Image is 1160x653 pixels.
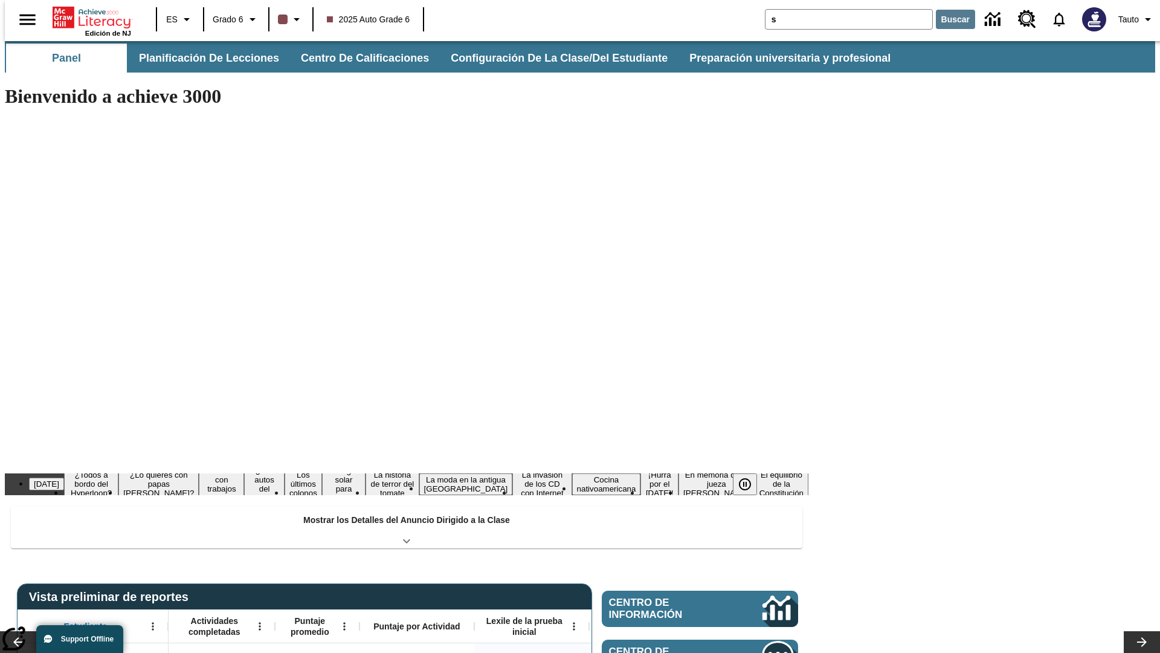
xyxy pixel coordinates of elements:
[5,44,901,73] div: Subbarra de navegación
[251,617,269,635] button: Abrir menú
[213,13,243,26] span: Grado 6
[678,469,755,499] button: Diapositiva 13 En memoria de la jueza O'Connor
[512,469,572,499] button: Diapositiva 10 La invasión de los CD con Internet
[335,617,353,635] button: Abrir menú
[733,473,757,495] button: Pausar
[1082,7,1106,31] img: Avatar
[373,621,460,632] span: Puntaje por Actividad
[1124,631,1160,653] button: Carrusel de lecciones, seguir
[565,617,583,635] button: Abrir menú
[285,469,322,499] button: Diapositiva 6 Los últimos colonos
[1011,3,1043,36] a: Centro de recursos, Se abrirá en una pestaña nueva.
[6,44,127,73] button: Panel
[419,473,513,495] button: Diapositiva 9 La moda en la antigua Roma
[208,8,265,30] button: Grado: Grado 6, Elige un grado
[144,617,162,635] button: Abrir menú
[322,464,366,504] button: Diapositiva 7 Energía solar para todos
[1075,4,1113,35] button: Escoja un nuevo avatar
[118,469,199,499] button: Diapositiva 3 ¿Lo quieres con papas fritas?
[1113,8,1160,30] button: Perfil/Configuración
[36,625,123,653] button: Support Offline
[53,4,131,37] div: Portada
[64,621,108,632] span: Estudiante
[640,469,678,499] button: Diapositiva 12 ¡Hurra por el Día de la Constitución!
[244,464,284,504] button: Diapositiva 5 ¿Los autos del futuro?
[291,44,439,73] button: Centro de calificaciones
[602,591,798,627] a: Centro de información
[53,5,131,30] a: Portada
[29,590,195,604] span: Vista preliminar de reportes
[5,85,808,108] h1: Bienvenido a achieve 3000
[85,30,131,37] span: Edición de NJ
[5,41,1155,73] div: Subbarra de navegación
[11,507,802,548] div: Mostrar los Detalles del Anuncio Dirigido a la Clase
[161,8,199,30] button: Lenguaje: ES, Selecciona un idioma
[680,44,900,73] button: Preparación universitaria y profesional
[61,635,114,643] span: Support Offline
[1043,4,1075,35] a: Notificaciones
[166,13,178,26] span: ES
[327,13,410,26] span: 2025 Auto Grade 6
[755,469,808,499] button: Diapositiva 14 El equilibrio de la Constitución
[175,616,254,637] span: Actividades completadas
[10,2,45,37] button: Abrir el menú lateral
[609,597,722,621] span: Centro de información
[281,616,339,637] span: Puntaje promedio
[273,8,309,30] button: El color de la clase es café oscuro. Cambiar el color de la clase.
[64,469,118,499] button: Diapositiva 2 ¿Todos a bordo del Hyperloop?
[1118,13,1139,26] span: Tauto
[978,3,1011,36] a: Centro de información
[303,514,510,527] p: Mostrar los Detalles del Anuncio Dirigido a la Clase
[129,44,289,73] button: Planificación de lecciones
[199,464,244,504] button: Diapositiva 4 Niños con trabajos sucios
[441,44,677,73] button: Configuración de la clase/del estudiante
[733,473,769,495] div: Pausar
[29,478,64,490] button: Diapositiva 1 Día del Trabajo
[480,616,569,637] span: Lexile de la prueba inicial
[572,473,641,495] button: Diapositiva 11 Cocina nativoamericana
[366,469,419,499] button: Diapositiva 8 La historia de terror del tomate
[936,10,975,29] button: Buscar
[765,10,932,29] input: Buscar campo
